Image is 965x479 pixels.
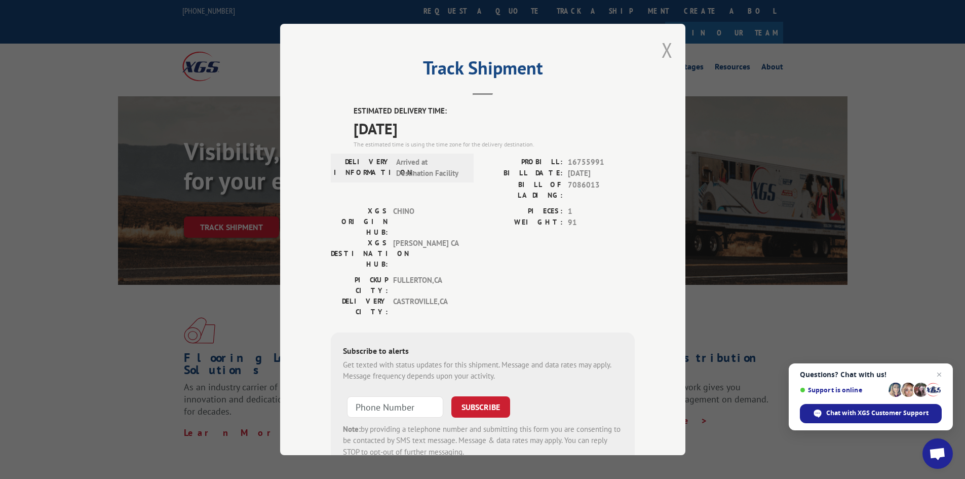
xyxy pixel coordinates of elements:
[331,206,388,238] label: XGS ORIGIN HUB:
[343,345,623,359] div: Subscribe to alerts
[483,206,563,217] label: PIECES:
[331,61,635,80] h2: Track Shipment
[826,409,929,418] span: Chat with XGS Customer Support
[483,217,563,229] label: WEIGHT:
[331,296,388,317] label: DELIVERY CITY:
[331,238,388,270] label: XGS DESTINATION HUB:
[334,157,391,179] label: DELIVERY INFORMATION:
[393,296,461,317] span: CASTROVILLE , CA
[343,424,623,458] div: by providing a telephone number and submitting this form you are consenting to be contacted by SM...
[568,217,635,229] span: 91
[396,157,465,179] span: Arrived at Destination Facility
[568,206,635,217] span: 1
[354,105,635,117] label: ESTIMATED DELIVERY TIME:
[800,386,885,394] span: Support is online
[662,36,673,63] button: Close modal
[483,179,563,201] label: BILL OF LADING:
[343,359,623,382] div: Get texted with status updates for this shipment. Message and data rates may apply. Message frequ...
[347,396,443,418] input: Phone Number
[393,206,461,238] span: CHINO
[393,275,461,296] span: FULLERTON , CA
[933,369,945,381] span: Close chat
[331,275,388,296] label: PICKUP CITY:
[568,179,635,201] span: 7086013
[343,424,361,434] strong: Note:
[568,157,635,168] span: 16755991
[800,371,942,379] span: Questions? Chat with us!
[483,168,563,179] label: BILL DATE:
[483,157,563,168] label: PROBILL:
[393,238,461,270] span: [PERSON_NAME] CA
[354,117,635,140] span: [DATE]
[354,140,635,149] div: The estimated time is using the time zone for the delivery destination.
[922,438,953,469] div: Open chat
[451,396,510,418] button: SUBSCRIBE
[568,168,635,179] span: [DATE]
[800,404,942,423] div: Chat with XGS Customer Support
